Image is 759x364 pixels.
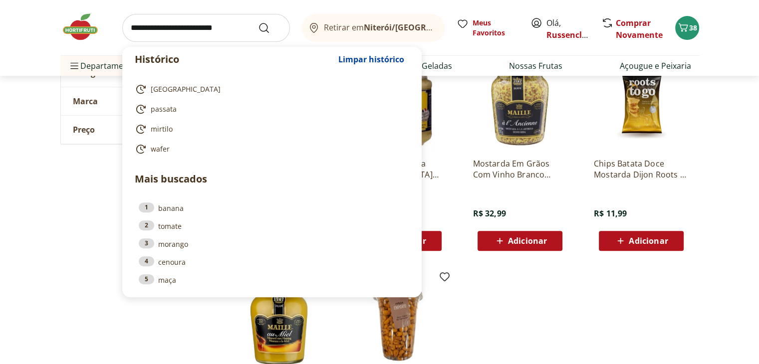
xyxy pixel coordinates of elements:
a: Comprar Novamente [616,17,663,40]
span: passata [151,104,177,114]
button: Retirar emNiterói/[GEOGRAPHIC_DATA] [302,14,445,42]
a: Meus Favoritos [457,18,518,38]
span: Limpar histórico [338,55,404,63]
span: [GEOGRAPHIC_DATA] [151,84,221,94]
span: Marca [73,96,98,106]
a: Mostarda Em Grãos Com Vinho Branco Maille Vidro 210G [473,158,567,180]
div: 2 [139,220,154,230]
div: 1 [139,202,154,212]
img: Hortifruti [60,12,110,42]
span: 38 [689,23,697,32]
button: Menu [68,54,80,78]
b: Niterói/[GEOGRAPHIC_DATA] [364,22,478,33]
button: Adicionar [478,231,562,251]
input: search [122,14,290,42]
button: Submit Search [258,22,282,34]
button: Preço [61,116,211,144]
div: 3 [139,238,154,248]
span: Retirar em [324,23,434,32]
div: 5 [139,274,154,284]
img: Chips Batata Doce Mostarda Dijon Roots to Go 45g [594,55,689,150]
a: 5maça [139,274,405,285]
a: 2tomate [139,220,405,231]
a: Açougue e Peixaria [619,60,691,72]
img: Mostarda Em Grãos Com Vinho Branco Maille Vidro 210G [473,55,567,150]
button: Adicionar [599,231,684,251]
span: Olá, [546,17,591,41]
a: Nossas Frutas [509,60,562,72]
a: Russencleyton [546,29,605,40]
a: [GEOGRAPHIC_DATA] [135,83,405,95]
span: mirtilo [151,124,173,134]
span: Departamentos [68,54,140,78]
span: Meus Favoritos [473,18,518,38]
a: mirtilo [135,123,405,135]
button: Limpar histórico [333,47,409,71]
span: Adicionar [629,237,668,245]
a: 3morango [139,238,405,249]
button: Marca [61,87,211,115]
span: Preço [73,125,95,135]
a: 1banana [139,202,405,213]
a: Chips Batata Doce Mostarda Dijon Roots to Go 45g [594,158,689,180]
span: R$ 32,99 [473,208,506,219]
p: Histórico [135,52,333,66]
a: passata [135,103,405,115]
p: Mais buscados [135,172,409,186]
span: R$ 11,99 [594,208,627,219]
span: wafer [151,144,170,154]
a: 4cenoura [139,256,405,267]
a: wafer [135,143,405,155]
button: Carrinho [675,16,699,40]
span: Adicionar [508,237,547,245]
div: 4 [139,256,154,266]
